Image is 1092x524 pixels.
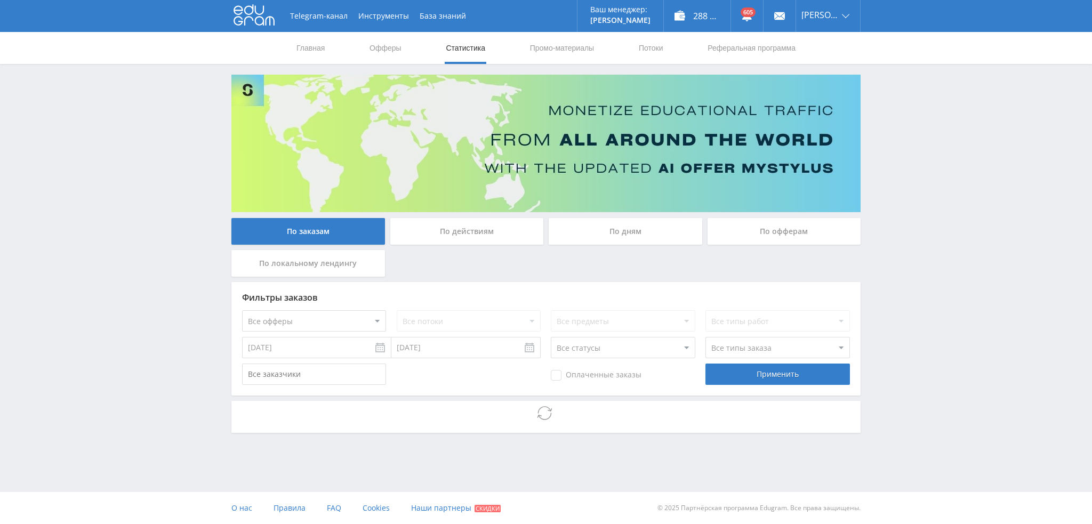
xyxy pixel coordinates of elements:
a: Статистика [445,32,486,64]
div: Применить [705,364,849,385]
a: Главная [295,32,326,64]
input: Все заказчики [242,364,386,385]
span: Наши партнеры [411,503,471,513]
a: FAQ [327,492,341,524]
p: [PERSON_NAME] [590,16,651,25]
span: О нас [231,503,252,513]
a: О нас [231,492,252,524]
span: FAQ [327,503,341,513]
span: Cookies [363,503,390,513]
a: Офферы [368,32,403,64]
div: По офферам [708,218,861,245]
div: По действиям [390,218,544,245]
span: [PERSON_NAME] [801,11,839,19]
a: Промо-материалы [529,32,595,64]
a: Потоки [638,32,664,64]
a: Cookies [363,492,390,524]
img: Banner [231,75,861,212]
span: Скидки [475,505,501,512]
div: Фильтры заказов [242,293,850,302]
span: Оплаченные заказы [551,370,641,381]
div: © 2025 Партнёрская программа Edugram. Все права защищены. [551,492,861,524]
a: Реферальная программа [706,32,797,64]
p: Ваш менеджер: [590,5,651,14]
span: Правила [274,503,306,513]
div: По заказам [231,218,385,245]
a: Наши партнеры Скидки [411,492,501,524]
a: Правила [274,492,306,524]
div: По локальному лендингу [231,250,385,277]
div: По дням [549,218,702,245]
